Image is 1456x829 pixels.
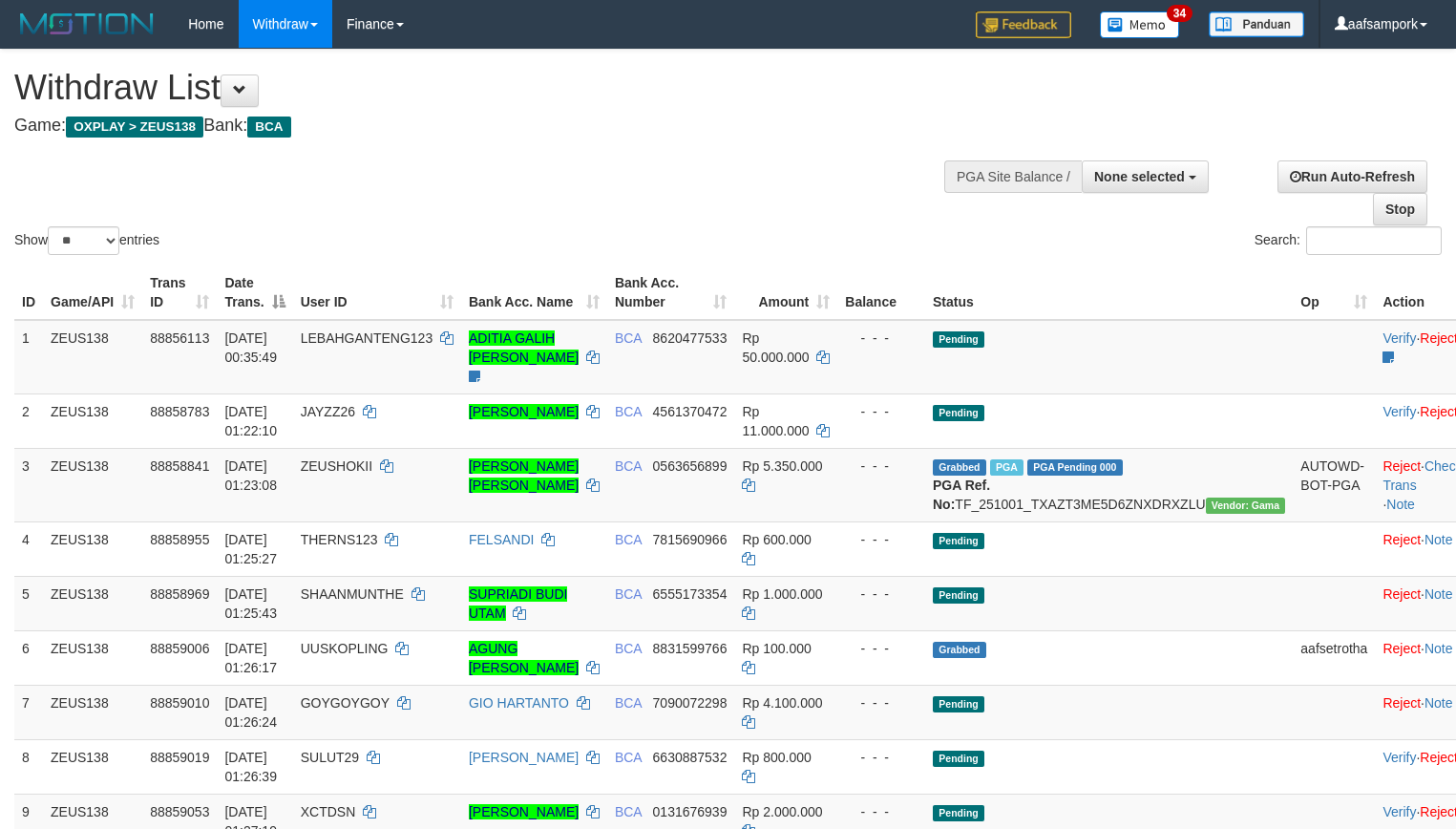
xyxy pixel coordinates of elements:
[14,393,43,448] td: 2
[14,521,43,576] td: 4
[66,117,203,138] span: OXPLAY > ZEUS138
[1293,266,1375,320] th: Op: activate to sort column ascending
[1424,641,1453,656] a: Note
[1382,330,1416,346] a: Verify
[224,404,277,438] span: [DATE] 01:22:10
[14,10,159,38] img: MOTION_logo.png
[301,404,355,419] span: JAYZZ26
[742,404,809,438] span: Rp 11.000.000
[845,639,918,658] div: - - -
[14,69,952,107] h1: Withdraw List
[301,695,390,711] span: GOYGOYGOY
[615,804,642,819] span: BCA
[1382,750,1416,765] a: Verify
[301,532,378,547] span: THERNS123
[1382,458,1421,474] a: Reject
[742,458,822,474] span: Rp 5.350.000
[469,586,567,621] a: SUPRIADI BUDI UTAM
[14,266,43,320] th: ID
[734,266,837,320] th: Amount: activate to sort column ascending
[1382,695,1421,711] a: Reject
[933,405,984,421] span: Pending
[1277,160,1427,193] a: Run Auto-Refresh
[742,804,822,819] span: Rp 2.000.000
[933,751,984,767] span: Pending
[293,266,461,320] th: User ID: activate to sort column ascending
[43,320,142,394] td: ZEUS138
[224,750,277,784] span: [DATE] 01:26:39
[217,266,292,320] th: Date Trans.: activate to sort column descending
[615,750,642,765] span: BCA
[933,331,984,348] span: Pending
[14,226,159,255] label: Show entries
[48,226,119,255] select: Showentries
[615,695,642,711] span: BCA
[1373,193,1427,225] a: Stop
[653,404,728,419] span: Copy 4561370472 to clipboard
[1167,5,1192,22] span: 34
[1382,404,1416,419] a: Verify
[301,750,359,765] span: SULUT29
[845,457,918,476] div: - - -
[301,641,389,656] span: UUSKOPLING
[933,805,984,821] span: Pending
[845,748,918,767] div: - - -
[1255,226,1442,255] label: Search:
[1382,641,1421,656] a: Reject
[1206,498,1286,514] span: Vendor URL: https://trx31.1velocity.biz
[1094,169,1185,184] span: None selected
[461,266,607,320] th: Bank Acc. Name: activate to sort column ascending
[1209,11,1304,37] img: panduan.png
[653,532,728,547] span: Copy 7815690966 to clipboard
[1424,586,1453,602] a: Note
[14,576,43,630] td: 5
[615,586,642,602] span: BCA
[301,586,404,602] span: SHAANMUNTHE
[14,448,43,521] td: 3
[1424,695,1453,711] a: Note
[1386,497,1415,512] a: Note
[925,266,1293,320] th: Status
[615,532,642,547] span: BCA
[944,160,1082,193] div: PGA Site Balance /
[469,695,569,711] a: GIO HARTANTO
[653,641,728,656] span: Copy 8831599766 to clipboard
[224,695,277,730] span: [DATE] 01:26:24
[43,521,142,576] td: ZEUS138
[742,641,811,656] span: Rp 100.000
[845,402,918,421] div: - - -
[301,330,433,346] span: LEBAHGANTENG123
[43,739,142,794] td: ZEUS138
[469,458,579,493] a: [PERSON_NAME] [PERSON_NAME]
[615,330,642,346] span: BCA
[933,478,990,512] b: PGA Ref. No:
[1382,586,1421,602] a: Reject
[742,532,811,547] span: Rp 600.000
[653,586,728,602] span: Copy 6555173354 to clipboard
[1293,448,1375,521] td: AUTOWD-BOT-PGA
[615,404,642,419] span: BCA
[43,630,142,685] td: ZEUS138
[1306,226,1442,255] input: Search:
[845,329,918,348] div: - - -
[742,750,811,765] span: Rp 800.000
[845,802,918,821] div: - - -
[224,532,277,566] span: [DATE] 01:25:27
[224,586,277,621] span: [DATE] 01:25:43
[14,630,43,685] td: 6
[469,750,579,765] a: [PERSON_NAME]
[990,459,1023,476] span: Marked by aaftanly
[43,393,142,448] td: ZEUS138
[933,533,984,549] span: Pending
[615,458,642,474] span: BCA
[933,696,984,712] span: Pending
[1082,160,1209,193] button: None selected
[653,695,728,711] span: Copy 7090072298 to clipboard
[469,804,579,819] a: [PERSON_NAME]
[14,320,43,394] td: 1
[653,750,728,765] span: Copy 6630887532 to clipboard
[43,266,142,320] th: Game/API: activate to sort column ascending
[845,530,918,549] div: - - -
[976,11,1071,38] img: Feedback.jpg
[933,642,986,658] span: Grabbed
